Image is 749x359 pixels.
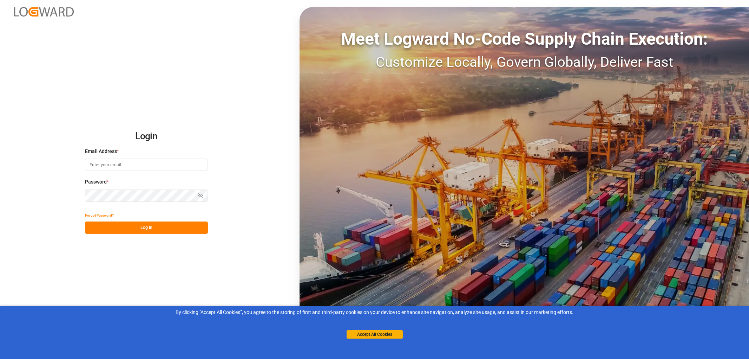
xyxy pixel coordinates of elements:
[300,26,749,52] div: Meet Logward No-Code Supply Chain Execution:
[85,178,107,186] span: Password
[85,222,208,234] button: Log In
[14,7,74,17] img: Logward_new_orange.png
[85,209,114,222] button: Forgot Password?
[5,309,744,316] div: By clicking "Accept All Cookies”, you agree to the storing of first and third-party cookies on yo...
[85,159,208,171] input: Enter your email
[347,330,403,339] button: Accept All Cookies
[85,125,208,148] h2: Login
[300,52,749,73] div: Customize Locally, Govern Globally, Deliver Fast
[85,148,117,155] span: Email Address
